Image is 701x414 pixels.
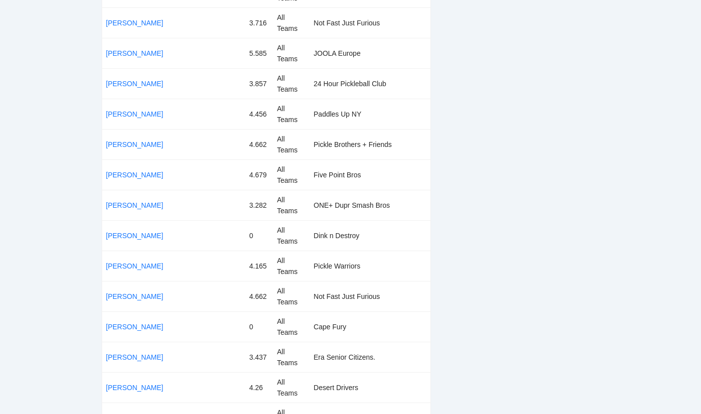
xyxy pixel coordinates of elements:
td: All Teams [273,251,310,281]
td: 4.456 [245,99,273,130]
td: Era Senior Citizens. [310,342,430,373]
td: Pickle Brothers + Friends [310,130,430,160]
td: All Teams [273,190,310,221]
td: 0 [245,221,273,251]
td: All Teams [273,373,310,403]
td: All Teams [273,130,310,160]
td: All Teams [273,38,310,69]
td: All Teams [273,221,310,251]
td: 4.662 [245,281,273,312]
td: All Teams [273,8,310,38]
a: [PERSON_NAME] [106,384,163,392]
a: [PERSON_NAME] [106,262,163,270]
td: 4.26 [245,373,273,403]
td: Paddles Up NY [310,99,430,130]
a: [PERSON_NAME] [106,232,163,240]
a: [PERSON_NAME] [106,140,163,148]
td: All Teams [273,281,310,312]
td: Not Fast Just Furious [310,8,430,38]
td: 5.585 [245,38,273,69]
a: [PERSON_NAME] [106,49,163,57]
a: [PERSON_NAME] [106,201,163,209]
a: [PERSON_NAME] [106,80,163,88]
a: [PERSON_NAME] [106,353,163,361]
td: All Teams [273,312,310,342]
td: 3.282 [245,190,273,221]
td: Five Point Bros [310,160,430,190]
td: 3.716 [245,8,273,38]
td: Desert Drivers [310,373,430,403]
a: [PERSON_NAME] [106,171,163,179]
td: All Teams [273,342,310,373]
td: Dink n Destroy [310,221,430,251]
a: [PERSON_NAME] [106,110,163,118]
td: JOOLA Europe [310,38,430,69]
td: All Teams [273,69,310,99]
td: 3.437 [245,342,273,373]
td: All Teams [273,99,310,130]
td: 4.165 [245,251,273,281]
td: 4.679 [245,160,273,190]
a: [PERSON_NAME] [106,323,163,331]
td: 3.857 [245,69,273,99]
td: Pickle Warriors [310,251,430,281]
td: All Teams [273,160,310,190]
td: 24 Hour Pickleball Club [310,69,430,99]
td: Not Fast Just Furious [310,281,430,312]
a: [PERSON_NAME] [106,19,163,27]
td: 0 [245,312,273,342]
td: 4.662 [245,130,273,160]
td: ONE+ Dupr Smash Bros [310,190,430,221]
td: Cape Fury [310,312,430,342]
a: [PERSON_NAME] [106,292,163,300]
